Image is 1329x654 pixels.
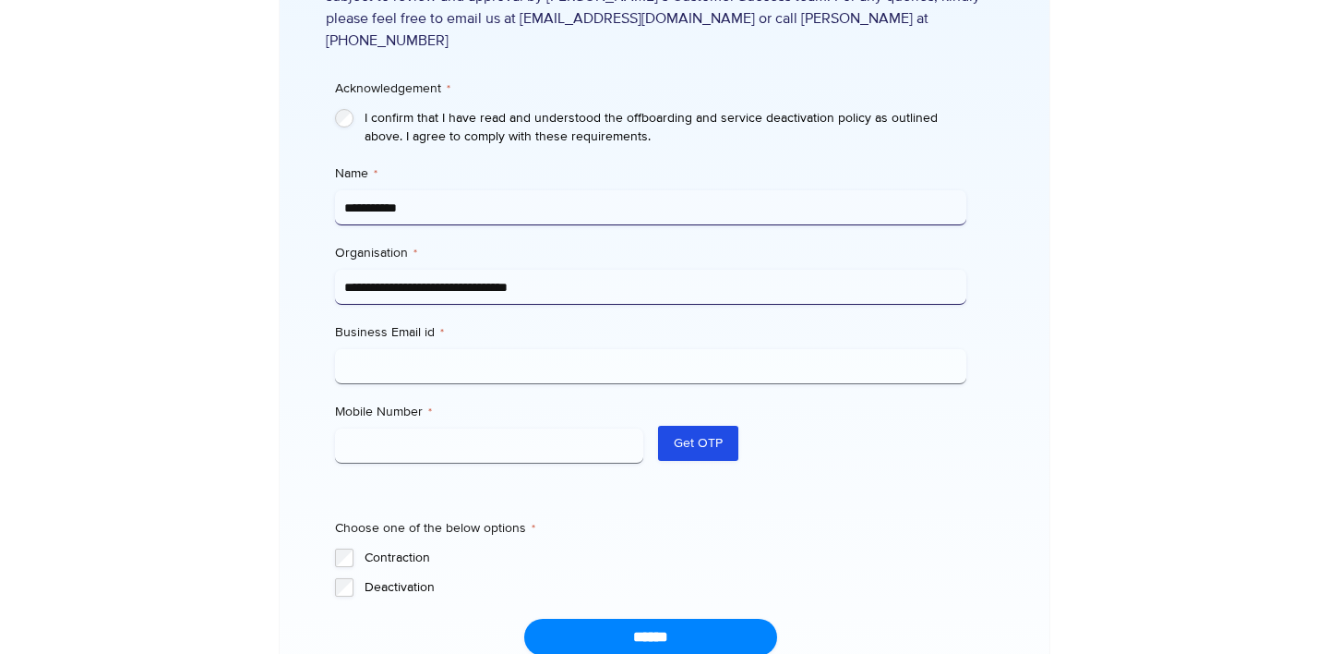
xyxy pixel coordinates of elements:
[365,109,965,146] label: I confirm that I have read and understood the offboarding and service deactivation policy as outl...
[335,164,965,183] label: Name
[365,549,965,567] label: Contraction
[335,323,965,342] label: Business Email id
[365,578,965,597] label: Deactivation
[335,403,643,421] label: Mobile Number
[335,79,450,98] legend: Acknowledgement
[658,426,738,461] button: Get OTP
[335,519,535,538] legend: Choose one of the below options
[335,244,965,262] label: Organisation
